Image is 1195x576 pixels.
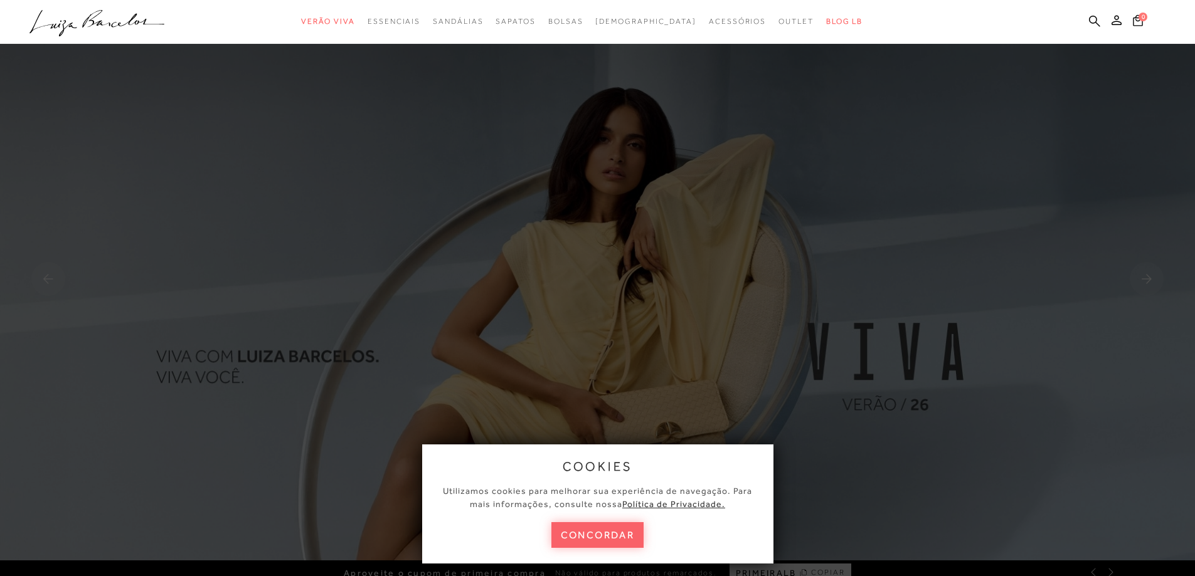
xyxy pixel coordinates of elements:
[709,10,766,33] a: categoryNavScreenReaderText
[433,10,483,33] a: categoryNavScreenReaderText
[301,17,355,26] span: Verão Viva
[368,10,420,33] a: categoryNavScreenReaderText
[548,10,583,33] a: categoryNavScreenReaderText
[368,17,420,26] span: Essenciais
[443,486,752,509] span: Utilizamos cookies para melhorar sua experiência de navegação. Para mais informações, consulte nossa
[826,17,863,26] span: BLOG LB
[778,10,814,33] a: categoryNavScreenReaderText
[622,499,725,509] a: Política de Privacidade.
[826,10,863,33] a: BLOG LB
[496,17,535,26] span: Sapatos
[595,17,696,26] span: [DEMOGRAPHIC_DATA]
[709,17,766,26] span: Acessórios
[595,10,696,33] a: noSubCategoriesText
[433,17,483,26] span: Sandálias
[778,17,814,26] span: Outlet
[1129,14,1147,31] button: 0
[496,10,535,33] a: categoryNavScreenReaderText
[548,17,583,26] span: Bolsas
[563,459,633,473] span: cookies
[551,522,644,548] button: concordar
[301,10,355,33] a: categoryNavScreenReaderText
[1139,13,1147,21] span: 0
